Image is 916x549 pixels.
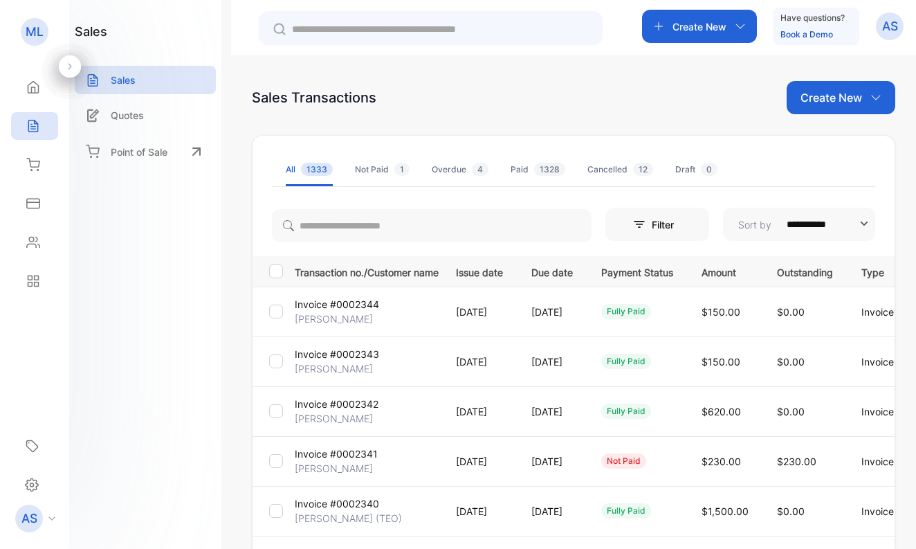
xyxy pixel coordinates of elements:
span: $0.00 [777,356,805,368]
p: Transaction no./Customer name [295,262,439,280]
p: [DATE] [456,504,503,519]
div: Draft [675,163,717,176]
p: Invoice #0002341 [295,447,378,461]
p: ML [26,23,44,41]
p: Sort by [738,217,771,232]
p: [PERSON_NAME] [295,461,373,476]
span: 1333 [301,163,333,176]
p: Issue date [456,262,503,280]
p: Amount [702,262,749,280]
button: AS [876,10,904,43]
p: Create New [800,89,862,106]
p: [DATE] [531,305,573,319]
p: Create New [672,19,726,34]
p: Outstanding [777,262,833,280]
span: $150.00 [702,306,740,318]
div: Sales Transactions [252,87,376,108]
span: $620.00 [702,406,741,417]
span: $150.00 [702,356,740,368]
p: Point of Sale [111,145,167,159]
span: 12 [633,163,653,176]
p: [PERSON_NAME] [295,361,373,376]
p: [DATE] [456,404,503,419]
p: Invoice #0002344 [295,297,379,312]
p: Have questions? [780,11,845,25]
span: $0.00 [777,306,805,318]
a: Point of Sale [75,136,216,167]
div: fully paid [601,304,651,319]
p: [DATE] [456,305,503,319]
p: Quotes [111,108,144,123]
span: $230.00 [777,456,816,467]
p: [DATE] [531,354,573,369]
p: [DATE] [531,404,573,419]
p: Invoice #0002340 [295,496,379,511]
p: [DATE] [456,354,503,369]
div: Not Paid [355,163,410,176]
p: [PERSON_NAME] (TEO) [295,511,402,525]
h1: sales [75,22,107,41]
p: Invoice [861,305,902,319]
div: fully paid [601,404,651,419]
p: Invoice #0002342 [295,397,378,411]
a: Quotes [75,101,216,129]
p: AS [882,17,898,35]
p: Invoice [861,354,902,369]
span: 0 [701,163,717,176]
span: 4 [472,163,488,176]
p: Type [861,262,902,280]
div: fully paid [601,354,651,369]
span: 1 [394,163,410,176]
button: Create New [642,10,757,43]
a: Sales [75,66,216,94]
a: Book a Demo [780,29,833,39]
p: Invoice [861,404,902,419]
p: [DATE] [456,454,503,469]
p: Sales [111,73,136,87]
button: Sort by [723,208,875,241]
p: [PERSON_NAME] [295,411,373,426]
span: $0.00 [777,505,805,517]
div: Overdue [432,163,488,176]
div: not paid [601,453,646,469]
p: [DATE] [531,504,573,519]
p: Invoice [861,504,902,519]
p: Due date [531,262,573,280]
p: Payment Status [601,262,673,280]
span: $0.00 [777,406,805,417]
span: $1,500.00 [702,505,749,517]
button: Create New [787,81,895,114]
div: fully paid [601,503,651,519]
p: Invoice [861,454,902,469]
p: Invoice #0002343 [295,347,379,361]
p: [DATE] [531,454,573,469]
div: Cancelled [587,163,653,176]
span: $230.00 [702,456,741,467]
div: All [286,163,333,176]
p: AS [21,510,37,528]
p: [PERSON_NAME] [295,312,373,326]
div: Paid [511,163,565,176]
span: 1328 [534,163,565,176]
